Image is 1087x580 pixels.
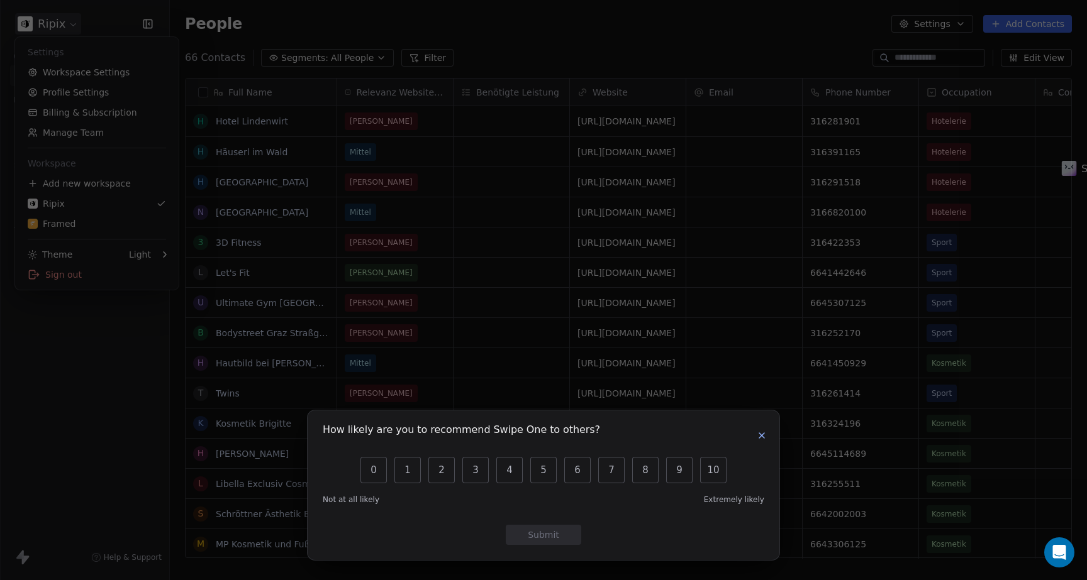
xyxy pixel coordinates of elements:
button: 7 [598,457,625,483]
span: Extremely likely [704,495,764,505]
button: 3 [462,457,489,483]
button: 0 [360,457,387,483]
button: 5 [530,457,557,483]
h1: How likely are you to recommend Swipe One to others? [323,425,600,438]
span: Not at all likely [323,495,379,505]
button: 2 [428,457,455,483]
button: 9 [666,457,693,483]
button: Submit [506,525,581,545]
button: 6 [564,457,591,483]
button: 1 [394,457,421,483]
button: 10 [700,457,727,483]
button: 4 [496,457,523,483]
button: 8 [632,457,659,483]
